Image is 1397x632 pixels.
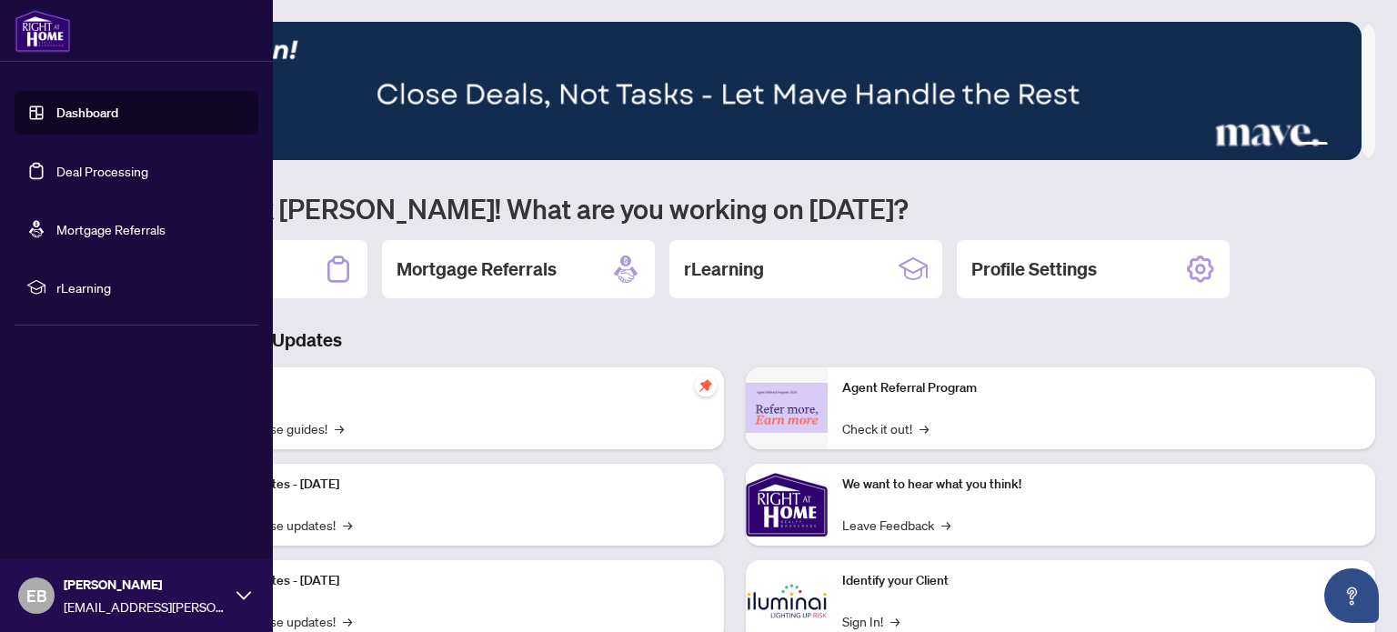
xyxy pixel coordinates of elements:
[64,597,227,617] span: [EMAIL_ADDRESS][PERSON_NAME][DOMAIN_NAME]
[890,611,900,631] span: →
[1324,568,1379,623] button: Open asap
[56,163,148,179] a: Deal Processing
[56,277,246,297] span: rLearning
[971,256,1097,282] h2: Profile Settings
[746,464,828,546] img: We want to hear what you think!
[684,256,764,282] h2: rLearning
[842,418,929,438] a: Check it out!→
[191,571,709,591] p: Platform Updates - [DATE]
[95,22,1362,160] img: Slide 3
[1350,142,1357,149] button: 6
[191,378,709,398] p: Self-Help
[95,191,1375,226] h1: Welcome back [PERSON_NAME]! What are you working on [DATE]?
[842,378,1361,398] p: Agent Referral Program
[64,575,227,595] span: [PERSON_NAME]
[746,383,828,433] img: Agent Referral Program
[343,515,352,535] span: →
[343,611,352,631] span: →
[1255,142,1262,149] button: 1
[941,515,950,535] span: →
[26,583,47,608] span: EB
[842,611,900,631] a: Sign In!→
[1335,142,1342,149] button: 5
[56,221,166,237] a: Mortgage Referrals
[695,375,717,396] span: pushpin
[920,418,929,438] span: →
[397,256,557,282] h2: Mortgage Referrals
[1270,142,1277,149] button: 2
[1284,142,1291,149] button: 3
[95,327,1375,353] h3: Brokerage & Industry Updates
[191,475,709,495] p: Platform Updates - [DATE]
[842,475,1361,495] p: We want to hear what you think!
[1299,142,1328,149] button: 4
[842,515,950,535] a: Leave Feedback→
[15,9,71,53] img: logo
[842,571,1361,591] p: Identify your Client
[56,105,118,121] a: Dashboard
[335,418,344,438] span: →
